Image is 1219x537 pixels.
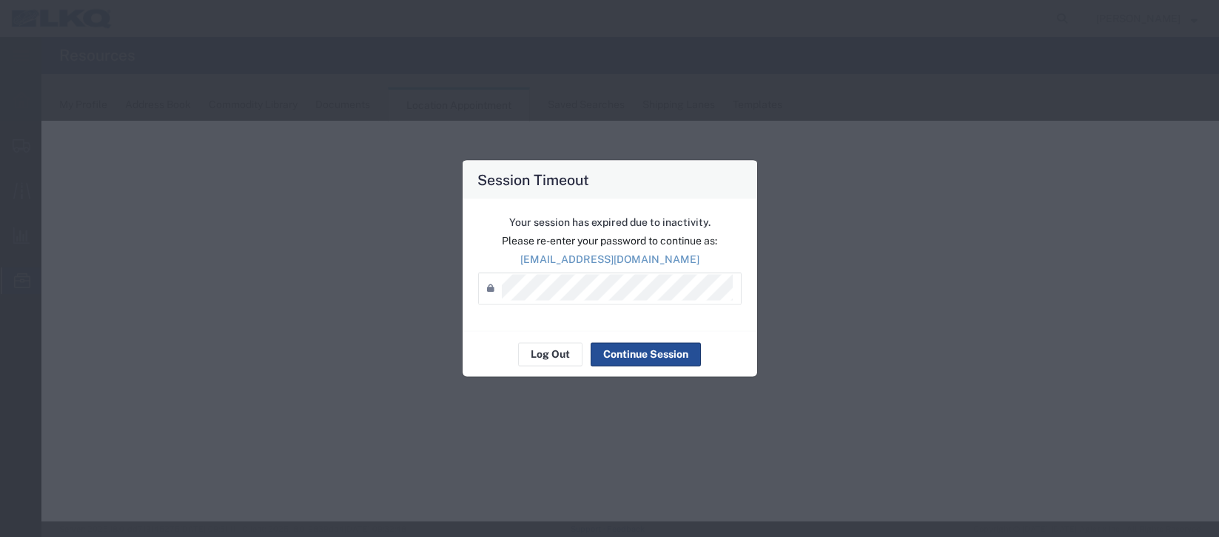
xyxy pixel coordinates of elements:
[518,342,582,366] button: Log Out
[477,168,589,190] h4: Session Timeout
[478,251,742,267] p: [EMAIL_ADDRESS][DOMAIN_NAME]
[478,233,742,248] p: Please re-enter your password to continue as:
[478,214,742,230] p: Your session has expired due to inactivity.
[591,342,701,366] button: Continue Session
